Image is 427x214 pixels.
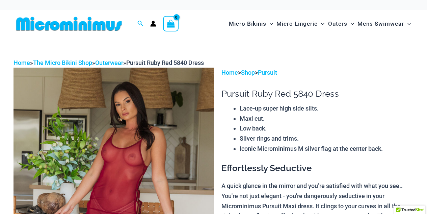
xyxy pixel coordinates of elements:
[240,103,413,114] li: Lace-up super high side slits.
[126,59,204,66] span: Pursuit Ruby Red 5840 Dress
[14,59,204,66] span: » » »
[356,14,412,34] a: Mens SwimwearMenu ToggleMenu Toggle
[326,14,356,34] a: OutersMenu ToggleMenu Toggle
[347,15,354,32] span: Menu Toggle
[226,13,413,35] nav: Site Navigation
[221,163,413,174] h3: Effortlessly Seductive
[328,15,347,32] span: Outers
[240,123,413,134] li: Low back.
[240,134,413,144] li: Silver rings and trims.
[266,15,273,32] span: Menu Toggle
[240,144,413,154] li: Iconic Microminimus M silver flag at the center back.
[221,68,413,78] p: > >
[221,69,238,76] a: Home
[33,59,92,66] a: The Micro Bikini Shop
[14,16,125,31] img: MM SHOP LOGO FLAT
[357,15,404,32] span: Mens Swimwear
[318,15,324,32] span: Menu Toggle
[150,21,156,27] a: Account icon link
[240,114,413,124] li: Maxi cut.
[221,89,413,99] h1: Pursuit Ruby Red 5840 Dress
[275,14,326,34] a: Micro LingerieMenu ToggleMenu Toggle
[95,59,123,66] a: Outerwear
[404,15,411,32] span: Menu Toggle
[229,15,266,32] span: Micro Bikinis
[241,69,255,76] a: Shop
[276,15,318,32] span: Micro Lingerie
[14,59,30,66] a: Home
[137,20,143,28] a: Search icon link
[163,16,179,31] a: View Shopping Cart, empty
[227,14,275,34] a: Micro BikinisMenu ToggleMenu Toggle
[258,69,277,76] a: Pursuit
